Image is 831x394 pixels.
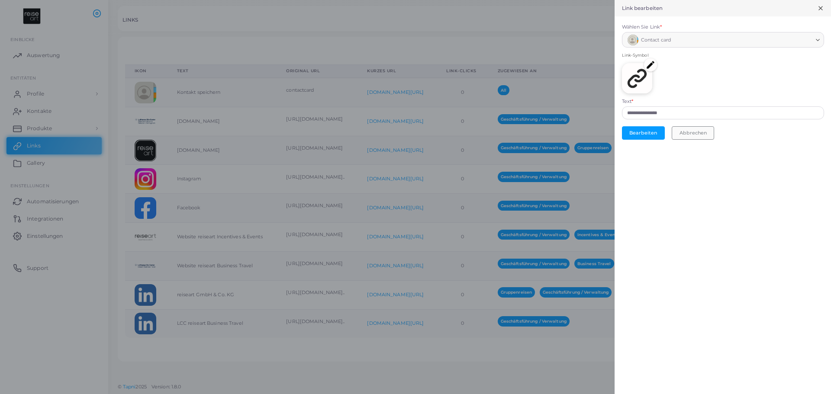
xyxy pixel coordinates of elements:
[641,36,671,45] span: Contact card
[622,24,662,31] label: Wählen Sie Link
[644,58,657,71] img: edit.png
[622,32,824,48] div: Search for option
[622,126,665,139] button: Bearbeiten
[622,98,634,105] label: Text
[622,5,663,11] h5: Link bearbeiten
[622,63,652,93] img: customlink.png
[622,52,824,58] span: Link-Symbol
[672,126,714,139] button: Abbrechen
[628,35,638,45] img: avatar
[673,34,812,45] input: Search for option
